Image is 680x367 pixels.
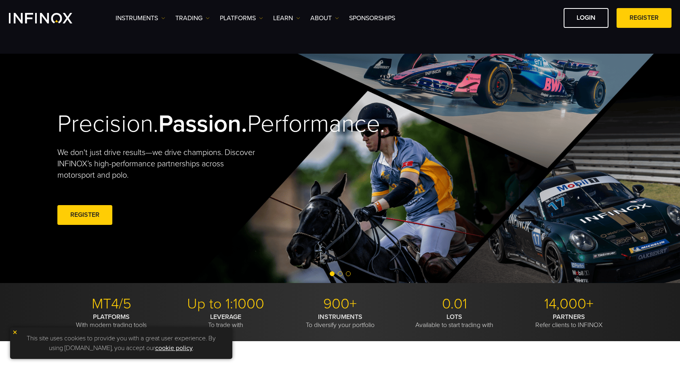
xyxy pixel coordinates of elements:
[220,13,263,23] a: PLATFORMS
[57,109,312,139] h2: Precision. Performance.
[564,8,608,28] a: LOGIN
[400,295,509,313] p: 0.01
[273,13,300,23] a: Learn
[172,313,280,329] p: To trade with
[172,295,280,313] p: Up to 1:1000
[338,271,343,276] span: Go to slide 2
[57,147,261,181] p: We don't just drive results—we drive champions. Discover INFINOX’s high-performance partnerships ...
[617,8,672,28] a: REGISTER
[349,13,395,23] a: SPONSORSHIPS
[93,313,130,321] strong: PLATFORMS
[210,313,241,321] strong: LEVERAGE
[286,295,394,313] p: 900+
[346,271,351,276] span: Go to slide 3
[286,313,394,329] p: To diversify your portfolio
[175,13,210,23] a: TRADING
[446,313,462,321] strong: LOTS
[116,13,165,23] a: Instruments
[310,13,339,23] a: ABOUT
[553,313,585,321] strong: PARTNERS
[57,205,112,225] a: REGISTER
[318,313,362,321] strong: INSTRUMENTS
[330,271,335,276] span: Go to slide 1
[9,13,91,23] a: INFINOX Logo
[57,313,166,329] p: With modern trading tools
[515,313,623,329] p: Refer clients to INFINOX
[400,313,509,329] p: Available to start trading with
[155,344,193,352] a: cookie policy
[57,295,166,313] p: MT4/5
[12,329,18,335] img: yellow close icon
[14,331,228,355] p: This site uses cookies to provide you with a great user experience. By using [DOMAIN_NAME], you a...
[515,295,623,313] p: 14,000+
[158,109,247,138] strong: Passion.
